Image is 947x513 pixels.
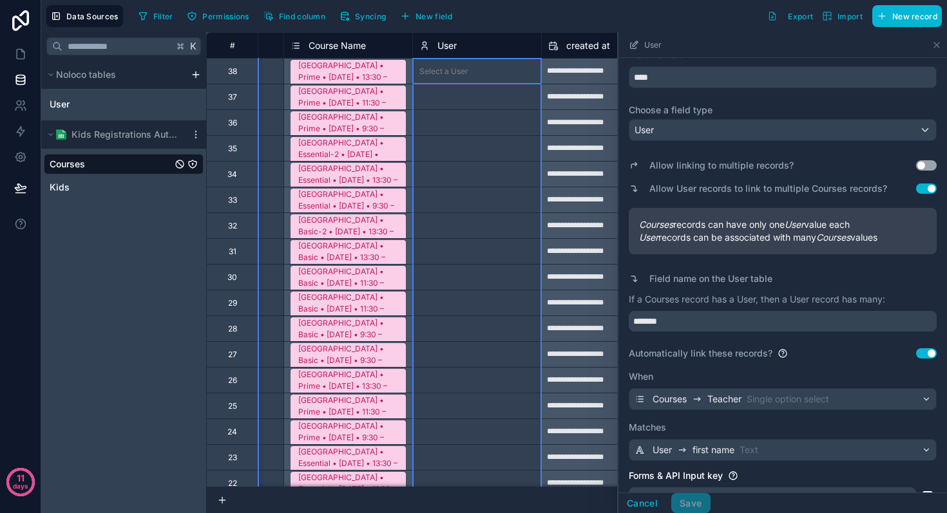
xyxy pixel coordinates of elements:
[649,159,794,172] label: Allow linking to multiple records?
[202,12,249,21] span: Permissions
[649,272,772,285] label: Field name on the User table
[629,347,772,360] label: Automatically link these records?
[837,12,863,21] span: Import
[17,472,24,485] p: 11
[629,421,666,434] span: Matches
[437,39,457,52] span: User
[228,350,237,360] div: 27
[227,272,237,283] div: 30
[153,12,173,21] span: Filter
[228,195,237,205] div: 33
[228,324,237,334] div: 28
[892,12,937,21] span: New record
[653,393,687,406] span: Courses
[649,182,887,195] label: Allow User records to link to multiple Courses records?
[50,98,70,111] span: User
[56,129,66,140] img: Google Sheets logo
[629,370,653,383] span: When
[872,5,942,27] button: New record
[182,6,253,26] button: Permissions
[228,66,237,77] div: 38
[763,5,818,27] button: Export
[355,12,386,21] span: Syncing
[50,98,159,111] a: User
[228,478,237,489] div: 22
[867,5,942,27] a: New record
[259,6,330,26] button: Find column
[639,218,926,231] span: records can have only one value each
[44,66,186,84] button: Noloco tables
[227,169,237,180] div: 34
[653,443,672,456] span: User
[818,5,867,27] button: Import
[747,393,829,406] span: Single option select
[50,181,70,194] span: Kids
[229,247,236,257] div: 31
[639,231,926,244] span: records can be associated with many values
[216,41,248,50] div: #
[228,92,237,102] div: 37
[816,232,850,243] em: Courses
[44,94,204,115] div: User
[629,388,937,410] button: CoursesTeacherSingle option select
[182,6,258,26] a: Permissions
[396,6,457,26] button: New field
[566,39,610,52] span: created at
[228,144,237,154] div: 35
[629,469,723,482] label: Forms & API Input key
[44,126,186,144] button: Google Sheets logoKids Registrations Autumn 2025
[72,128,180,141] span: Kids Registrations Autumn 2025
[419,66,468,77] div: Select a User
[228,298,237,308] div: 29
[228,452,237,463] div: 23
[46,5,123,27] button: Data Sources
[227,427,237,437] div: 24
[228,401,237,411] div: 25
[309,39,366,52] span: Course Name
[416,12,452,21] span: New field
[693,443,734,456] span: first name
[189,42,198,51] span: K
[66,12,119,21] span: Data Sources
[639,232,658,243] em: User
[228,221,237,231] div: 32
[629,119,937,141] button: User
[629,439,937,461] button: Userfirst nameText
[50,158,172,171] a: Courses
[740,443,758,456] span: Text
[335,6,390,26] button: Syncing
[707,393,741,406] span: Teacher
[50,181,172,194] a: Kids
[279,12,325,21] span: Find column
[44,177,204,198] div: Kids
[13,477,28,495] p: days
[629,104,937,117] label: Choose a field type
[639,219,673,230] em: Courses
[133,6,178,26] button: Filter
[644,40,662,50] span: User
[635,124,654,136] span: User
[788,12,813,21] span: Export
[335,6,396,26] a: Syncing
[629,293,937,306] p: If a Courses record has a User, then a User record has many:
[228,118,237,128] div: 36
[50,158,85,171] span: Courses
[44,154,204,174] div: Courses
[785,219,804,230] em: User
[228,375,237,386] div: 26
[56,68,116,81] span: Noloco tables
